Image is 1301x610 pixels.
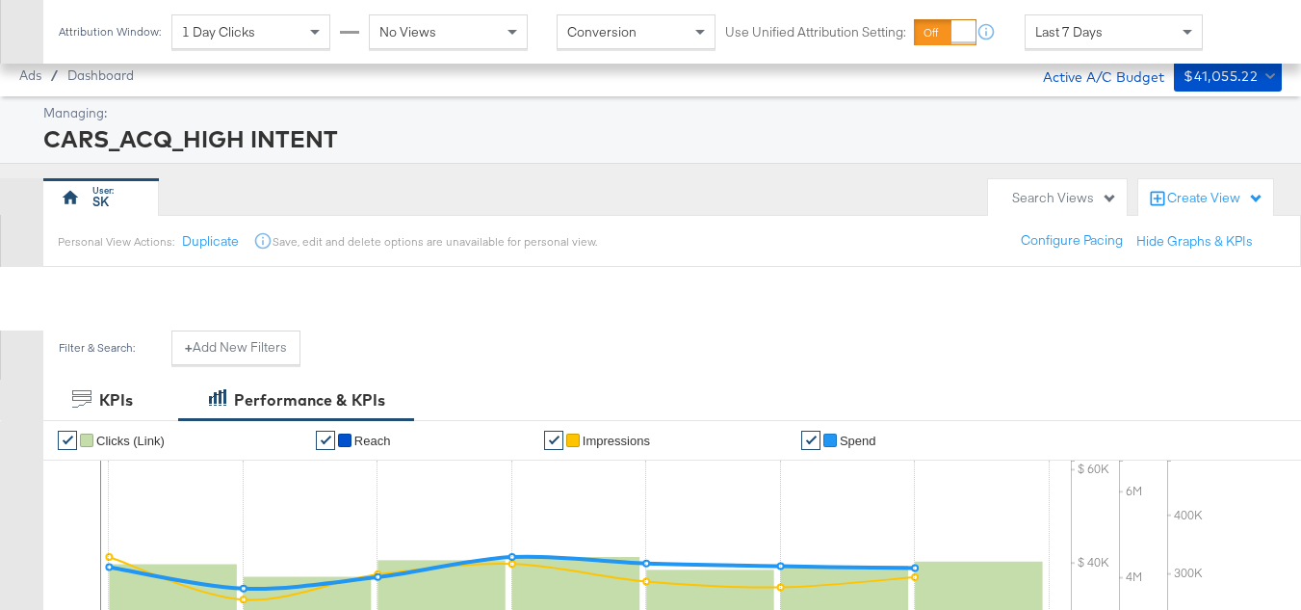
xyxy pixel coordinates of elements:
span: 1 Day Clicks [182,23,255,40]
div: Personal View Actions: [58,234,174,250]
div: Save, edit and delete options are unavailable for personal view. [273,234,597,250]
span: Ads [19,67,41,83]
div: Active A/C Budget [1023,61,1164,90]
span: Clicks (Link) [96,434,165,448]
button: $41,055.22 [1174,61,1282,92]
div: SK [92,193,109,211]
div: KPIs [99,389,133,411]
div: Attribution Window: [58,25,162,39]
span: No Views [379,23,436,40]
div: Filter & Search: [58,341,136,355]
button: Configure Pacing [1007,224,1136,258]
a: ✔ [58,431,77,450]
strong: + [185,338,193,357]
a: ✔ [544,431,563,450]
div: Managing: [43,104,1277,122]
span: Last 7 Days [1035,23,1103,40]
label: Use Unified Attribution Setting: [725,23,906,41]
a: ✔ [801,431,820,450]
span: / [41,67,67,83]
button: Hide Graphs & KPIs [1136,232,1253,251]
div: Search Views [1012,189,1117,207]
button: Duplicate [182,232,239,251]
div: Performance & KPIs [234,389,385,411]
div: Create View [1167,189,1263,208]
span: Reach [354,434,391,448]
a: Dashboard [67,67,134,83]
button: +Add New Filters [171,331,300,365]
div: $41,055.22 [1184,65,1258,89]
span: Spend [840,434,876,448]
div: CARS_ACQ_HIGH INTENT [43,122,1277,155]
span: Conversion [567,23,637,40]
span: Impressions [583,434,650,448]
a: ✔ [316,431,335,450]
